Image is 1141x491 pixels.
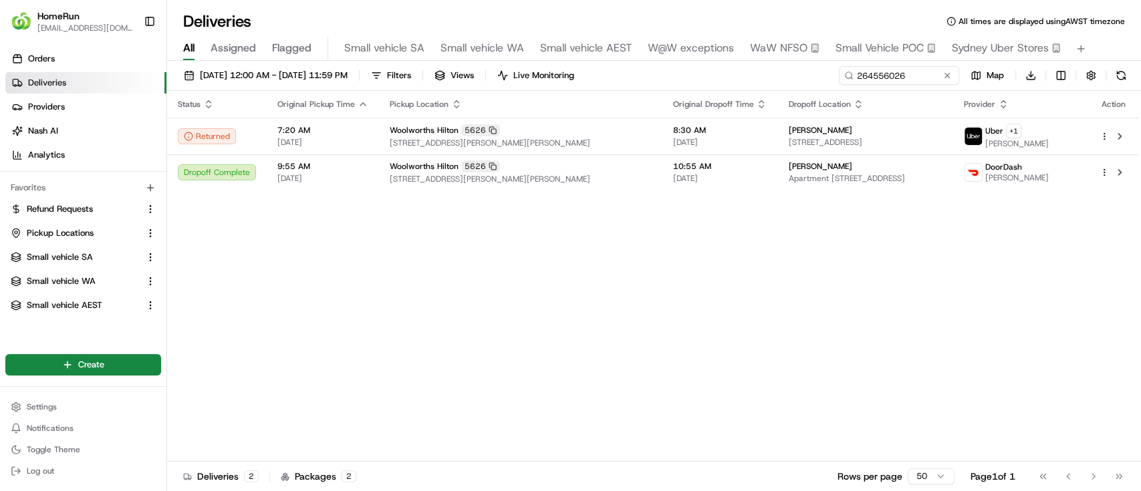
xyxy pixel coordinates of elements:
a: Providers [5,96,166,118]
span: [PERSON_NAME] [788,161,852,172]
div: Deliveries [183,470,259,483]
div: 5626 [461,160,500,172]
span: [PERSON_NAME] [985,138,1049,149]
button: Live Monitoring [491,66,580,85]
div: 5626 [461,124,500,136]
span: [DATE] [672,173,767,184]
span: Pickup Locations [27,227,94,239]
span: WaW NFSO [750,40,807,56]
span: [PERSON_NAME] [985,172,1049,183]
span: Small vehicle WA [440,40,524,56]
span: Log out [27,466,54,476]
span: Refund Requests [27,203,93,215]
button: +1 [1006,124,1021,138]
span: Toggle Theme [27,444,80,455]
span: [DATE] [277,173,368,184]
span: 8:30 AM [672,125,767,136]
a: Analytics [5,144,166,166]
span: [STREET_ADDRESS] [788,137,942,148]
span: Create [78,359,104,371]
div: Packages [281,470,356,483]
span: Provider [964,99,995,110]
span: [PERSON_NAME] [788,125,852,136]
span: [DATE] 12:00 AM - [DATE] 11:59 PM [200,69,348,81]
span: DoorDash [985,162,1022,172]
img: uber-new-logo.jpeg [965,128,982,145]
button: Small vehicle SA [5,247,161,268]
a: Orders [5,48,166,69]
img: doordash_logo_v2.png [965,164,982,181]
button: Refresh [1112,66,1130,85]
button: HomeRun [37,9,80,23]
img: HomeRun [11,11,32,32]
button: Create [5,354,161,375]
div: 2 [342,470,356,482]
span: Settings [27,401,57,412]
div: 2 [244,470,259,482]
span: Assigned [211,40,256,56]
div: Favorites [5,177,161,198]
span: Pickup Location [390,99,449,110]
span: W@W exceptions [648,40,734,56]
span: Original Pickup Time [277,99,355,110]
span: Small Vehicle POC [836,40,924,56]
span: Live Monitoring [513,69,574,81]
button: [DATE] 12:00 AM - [DATE] 11:59 PM [178,66,354,85]
button: Filters [365,66,417,85]
span: 7:20 AM [277,125,368,136]
button: Toggle Theme [5,440,161,459]
span: All times are displayed using AWST timezone [959,16,1125,27]
span: Apartment [STREET_ADDRESS] [788,173,942,184]
a: Small vehicle AEST [11,299,140,311]
span: 9:55 AM [277,161,368,172]
p: Rows per page [838,470,902,483]
span: Uber [985,126,1003,136]
button: Returned [178,128,236,144]
span: Status [178,99,201,110]
span: [STREET_ADDRESS][PERSON_NAME][PERSON_NAME] [390,174,651,184]
span: [STREET_ADDRESS][PERSON_NAME][PERSON_NAME] [390,138,651,148]
span: [DATE] [672,137,767,148]
button: Small vehicle WA [5,271,161,292]
span: Sydney Uber Stores [952,40,1049,56]
a: Pickup Locations [11,227,140,239]
span: Small vehicle WA [27,275,96,287]
span: 10:55 AM [672,161,767,172]
button: Notifications [5,419,161,438]
span: Filters [387,69,411,81]
a: Small vehicle WA [11,275,140,287]
span: All [183,40,195,56]
span: [DATE] [277,137,368,148]
span: Deliveries [28,77,66,89]
button: [EMAIL_ADDRESS][DOMAIN_NAME] [37,23,133,33]
span: Views [451,69,474,81]
span: Analytics [28,149,65,161]
span: Small vehicle SA [344,40,424,56]
span: Notifications [27,423,74,434]
span: Dropoff Location [788,99,850,110]
button: Settings [5,397,161,416]
span: Small vehicle SA [27,251,93,263]
div: Page 1 of 1 [971,470,1015,483]
span: Woolworths Hilton [390,125,459,136]
button: Pickup Locations [5,222,161,244]
button: Map [965,66,1010,85]
span: Providers [28,101,65,113]
span: Original Dropoff Time [672,99,753,110]
button: Refund Requests [5,198,161,220]
a: Nash AI [5,120,166,142]
span: Flagged [272,40,311,56]
a: Small vehicle SA [11,251,140,263]
a: Refund Requests [11,203,140,215]
button: HomeRunHomeRun[EMAIL_ADDRESS][DOMAIN_NAME] [5,5,138,37]
button: Small vehicle AEST [5,295,161,316]
h1: Deliveries [183,11,251,32]
span: Small vehicle AEST [27,299,102,311]
span: Orders [28,53,55,65]
button: Views [428,66,480,85]
span: Woolworths Hilton [390,161,459,172]
div: Action [1100,99,1128,110]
